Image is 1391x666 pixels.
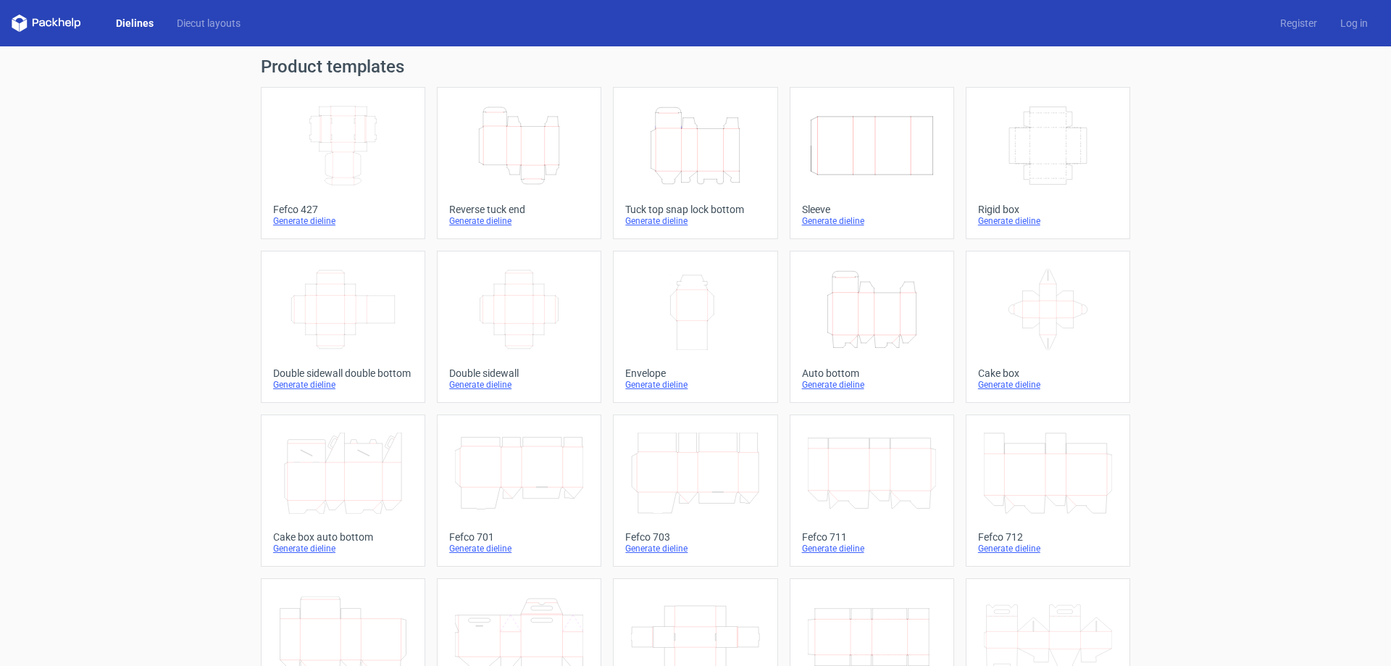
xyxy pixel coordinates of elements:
[978,204,1118,215] div: Rigid box
[449,204,589,215] div: Reverse tuck end
[790,87,954,239] a: SleeveGenerate dieline
[625,367,765,379] div: Envelope
[273,379,413,391] div: Generate dieline
[449,379,589,391] div: Generate dieline
[273,204,413,215] div: Fefco 427
[273,531,413,543] div: Cake box auto bottom
[802,531,942,543] div: Fefco 711
[802,204,942,215] div: Sleeve
[625,543,765,554] div: Generate dieline
[104,16,165,30] a: Dielines
[449,215,589,227] div: Generate dieline
[261,415,425,567] a: Cake box auto bottomGenerate dieline
[978,215,1118,227] div: Generate dieline
[613,415,777,567] a: Fefco 703Generate dieline
[437,251,601,403] a: Double sidewallGenerate dieline
[966,251,1130,403] a: Cake boxGenerate dieline
[261,251,425,403] a: Double sidewall double bottomGenerate dieline
[273,367,413,379] div: Double sidewall double bottom
[802,367,942,379] div: Auto bottom
[802,379,942,391] div: Generate dieline
[978,379,1118,391] div: Generate dieline
[966,87,1130,239] a: Rigid boxGenerate dieline
[625,215,765,227] div: Generate dieline
[261,87,425,239] a: Fefco 427Generate dieline
[261,58,1130,75] h1: Product templates
[1329,16,1379,30] a: Log in
[966,415,1130,567] a: Fefco 712Generate dieline
[273,215,413,227] div: Generate dieline
[613,251,777,403] a: EnvelopeGenerate dieline
[165,16,252,30] a: Diecut layouts
[978,543,1118,554] div: Generate dieline
[437,87,601,239] a: Reverse tuck endGenerate dieline
[625,204,765,215] div: Tuck top snap lock bottom
[978,367,1118,379] div: Cake box
[273,543,413,554] div: Generate dieline
[449,367,589,379] div: Double sidewall
[1269,16,1329,30] a: Register
[978,531,1118,543] div: Fefco 712
[802,215,942,227] div: Generate dieline
[437,415,601,567] a: Fefco 701Generate dieline
[790,251,954,403] a: Auto bottomGenerate dieline
[625,531,765,543] div: Fefco 703
[449,531,589,543] div: Fefco 701
[625,379,765,391] div: Generate dieline
[802,543,942,554] div: Generate dieline
[790,415,954,567] a: Fefco 711Generate dieline
[613,87,777,239] a: Tuck top snap lock bottomGenerate dieline
[449,543,589,554] div: Generate dieline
